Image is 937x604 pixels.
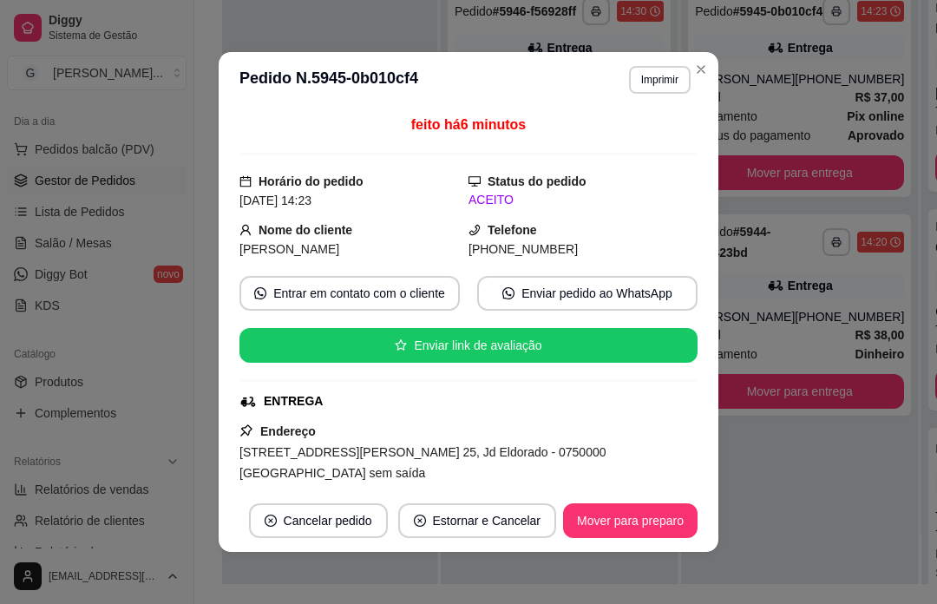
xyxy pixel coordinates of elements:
[629,66,691,94] button: Imprimir
[468,224,481,236] span: phone
[468,242,578,256] span: [PHONE_NUMBER]
[687,56,715,83] button: Close
[502,287,514,299] span: whats-app
[249,503,388,538] button: close-circleCancelar pedido
[239,328,698,363] button: starEnviar link de avaliação
[239,66,418,94] h3: Pedido N. 5945-0b010cf4
[468,175,481,187] span: desktop
[259,174,364,188] strong: Horário do pedido
[265,515,277,527] span: close-circle
[395,339,407,351] span: star
[239,276,460,311] button: whats-appEntrar em contato com o cliente
[239,445,606,480] span: [STREET_ADDRESS][PERSON_NAME] 25, Jd Eldorado - 0750000 [GEOGRAPHIC_DATA] sem saída
[260,424,316,438] strong: Endereço
[488,174,586,188] strong: Status do pedido
[563,503,698,538] button: Mover para preparo
[468,191,698,209] div: ACEITO
[239,423,253,437] span: pushpin
[264,392,323,410] div: ENTREGA
[477,276,698,311] button: whats-appEnviar pedido ao WhatsApp
[398,503,557,538] button: close-circleEstornar e Cancelar
[488,223,537,237] strong: Telefone
[239,194,311,207] span: [DATE] 14:23
[239,242,339,256] span: [PERSON_NAME]
[239,224,252,236] span: user
[411,117,526,132] span: feito há 6 minutos
[259,223,352,237] strong: Nome do cliente
[239,175,252,187] span: calendar
[254,287,266,299] span: whats-app
[414,515,426,527] span: close-circle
